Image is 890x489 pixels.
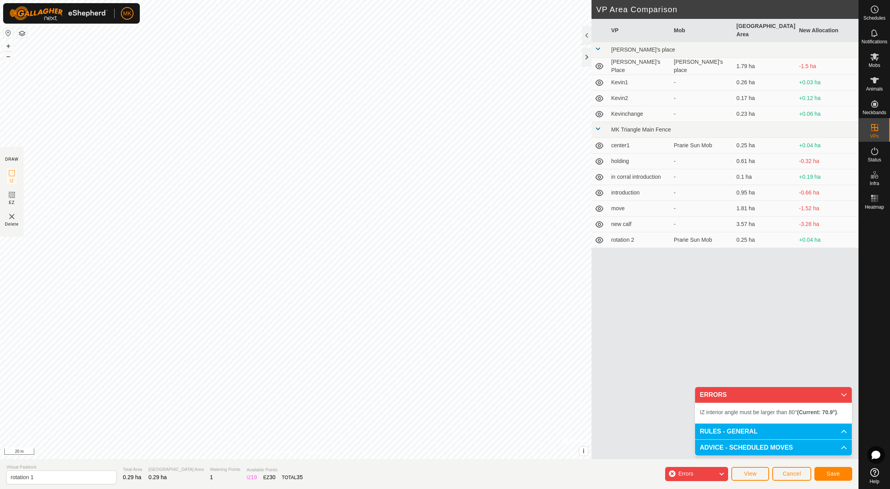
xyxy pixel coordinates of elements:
[210,466,240,473] span: Watering Points
[674,94,730,102] div: -
[870,479,879,484] span: Help
[731,467,769,481] button: View
[608,169,671,185] td: in corral introduction
[5,221,19,227] span: Delete
[674,110,730,118] div: -
[148,474,167,480] span: 0.29 ha
[674,204,730,213] div: -
[700,409,838,415] span: IZ interior angle must be larger than 80° .
[9,200,15,206] span: EZ
[123,9,132,18] span: MK
[579,447,588,456] button: i
[4,52,13,61] button: –
[814,467,852,481] button: Save
[608,185,671,201] td: introduction
[733,91,796,106] td: 0.17 ha
[608,106,671,122] td: Kevinchange
[608,154,671,169] td: holding
[7,212,17,221] img: VP
[782,470,801,477] span: Cancel
[251,474,257,480] span: 19
[17,29,27,38] button: Map Layers
[827,470,840,477] span: Save
[608,75,671,91] td: Kevin1
[674,220,730,228] div: -
[733,106,796,122] td: 0.23 ha
[870,134,879,139] span: VPs
[796,58,858,75] td: -1.5 ha
[859,465,890,487] a: Help
[863,16,885,20] span: Schedules
[674,173,730,181] div: -
[796,154,858,169] td: -0.32 ha
[282,473,303,482] div: TOTAL
[608,232,671,248] td: rotation 2
[10,178,14,184] span: IZ
[796,75,858,91] td: +0.03 ha
[297,474,303,480] span: 35
[608,91,671,106] td: Kevin2
[733,154,796,169] td: 0.61 ha
[123,466,142,473] span: Total Area
[733,138,796,154] td: 0.25 ha
[733,58,796,75] td: 1.79 ha
[733,201,796,217] td: 1.81 ha
[796,91,858,106] td: +0.12 ha
[583,448,584,454] span: i
[674,141,730,150] div: Prarie Sun Mob
[700,428,758,435] span: RULES - GENERAL
[611,126,671,133] span: MK Triangle Main Fence
[608,19,671,42] th: VP
[674,157,730,165] div: -
[4,41,13,51] button: +
[796,185,858,201] td: -0.66 ha
[608,201,671,217] td: move
[796,106,858,122] td: +0.06 ha
[695,403,852,423] p-accordion-content: ERRORS
[866,87,883,91] span: Animals
[796,19,858,42] th: New Allocation
[678,470,693,477] span: Errors
[611,46,675,53] span: [PERSON_NAME]'s place
[744,470,756,477] span: View
[247,473,257,482] div: IZ
[695,424,852,439] p-accordion-header: RULES - GENERAL
[796,138,858,154] td: +0.04 ha
[5,156,19,162] div: DRAW
[733,19,796,42] th: [GEOGRAPHIC_DATA] Area
[695,387,852,403] p-accordion-header: ERRORS
[247,467,302,473] span: Available Points
[700,392,727,398] span: ERRORS
[700,445,793,451] span: ADVICE - SCHEDULED MOVES
[674,189,730,197] div: -
[870,181,879,186] span: Infra
[733,217,796,232] td: 3.57 ha
[868,157,881,162] span: Status
[674,58,730,74] div: [PERSON_NAME]'s place
[796,232,858,248] td: +0.04 ha
[608,138,671,154] td: center1
[772,467,811,481] button: Cancel
[210,474,213,480] span: 1
[733,232,796,248] td: 0.25 ha
[148,466,204,473] span: [GEOGRAPHIC_DATA] Area
[733,169,796,185] td: 0.1 ha
[123,474,141,480] span: 0.29 ha
[6,464,117,470] span: Virtual Paddock
[608,58,671,75] td: [PERSON_NAME]'s Place
[4,28,13,38] button: Reset Map
[695,440,852,456] p-accordion-header: ADVICE - SCHEDULED MOVES
[865,205,884,209] span: Heatmap
[862,39,887,44] span: Notifications
[596,5,858,14] h2: VP Area Comparison
[265,449,294,456] a: Privacy Policy
[797,409,837,415] b: (Current: 70.9°)
[674,78,730,87] div: -
[796,169,858,185] td: +0.19 ha
[269,474,276,480] span: 30
[671,19,733,42] th: Mob
[608,217,671,232] td: new calf
[869,63,880,68] span: Mobs
[796,217,858,232] td: -3.28 ha
[733,185,796,201] td: 0.95 ha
